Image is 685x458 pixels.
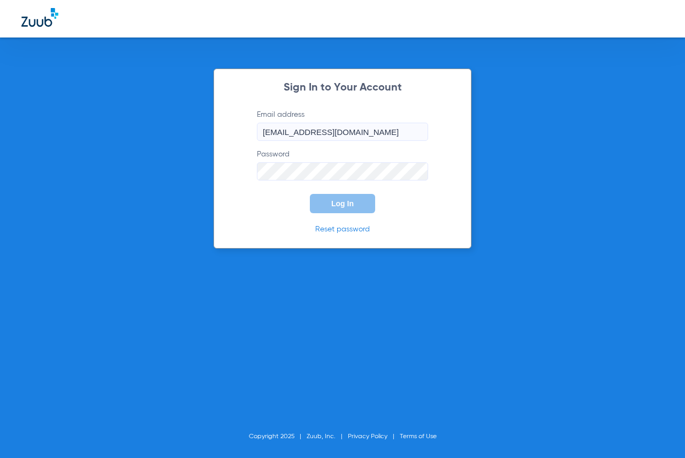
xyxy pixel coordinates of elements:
a: Reset password [315,226,370,233]
li: Copyright 2025 [249,431,307,442]
input: Password [257,162,428,181]
h2: Sign In to Your Account [241,82,444,93]
button: Log In [310,194,375,213]
img: Zuub Logo [21,8,58,27]
a: Terms of Use [400,433,437,440]
li: Zuub, Inc. [307,431,348,442]
label: Password [257,149,428,181]
span: Log In [331,199,354,208]
input: Email address [257,123,428,141]
label: Email address [257,109,428,141]
a: Privacy Policy [348,433,387,440]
